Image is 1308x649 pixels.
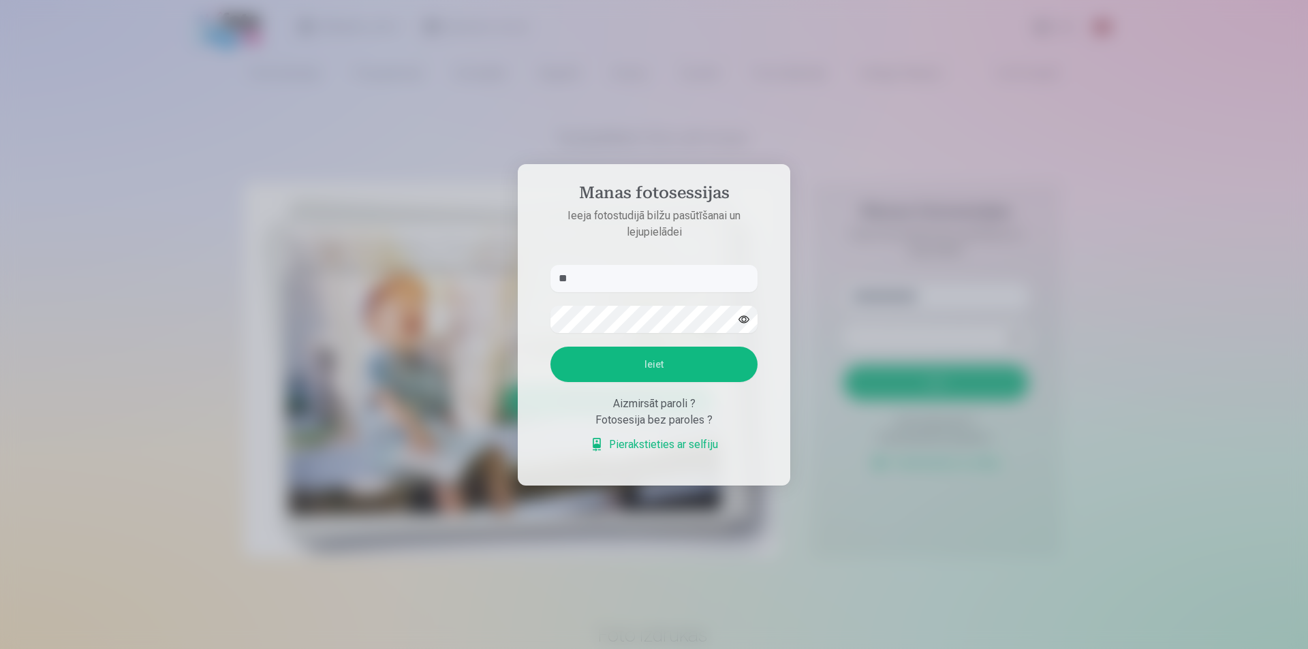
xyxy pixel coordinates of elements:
[590,437,718,453] a: Pierakstieties ar selfiju
[537,208,771,240] p: Ieeja fotostudijā bilžu pasūtīšanai un lejupielādei
[537,183,771,208] h4: Manas fotosessijas
[550,347,758,382] button: Ieiet
[550,412,758,428] div: Fotosesija bez paroles ?
[550,396,758,412] div: Aizmirsāt paroli ?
